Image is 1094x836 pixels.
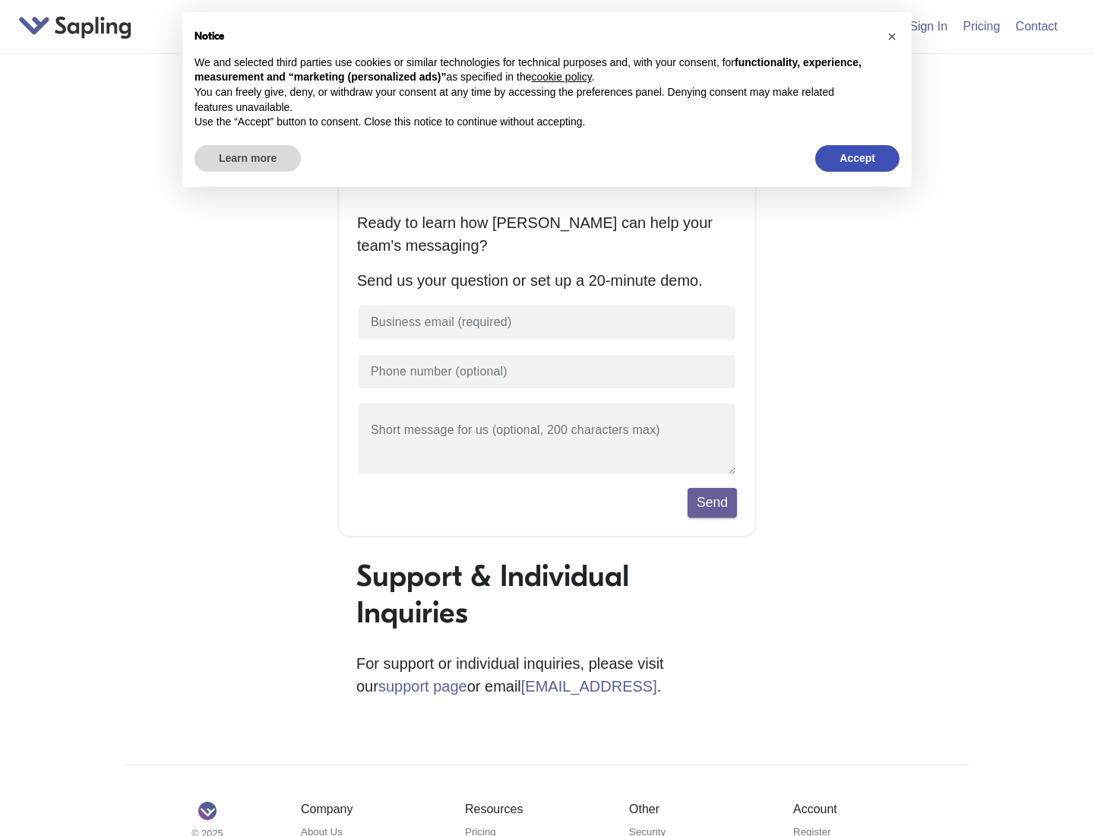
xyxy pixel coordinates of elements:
p: Use the “Accept” button to consent. Close this notice to continue without accepting. [194,115,875,130]
a: support page [378,678,467,695]
a: [EMAIL_ADDRESS] [521,678,657,695]
button: Send [688,488,737,517]
span: × [887,28,896,45]
p: Send us your question or set up a 20-minute demo. [357,269,737,292]
a: Sign In [903,14,953,39]
h1: Support & Individual Inquiries [356,558,738,631]
p: We and selected third parties use cookies or similar technologies for technical purposes and, wit... [194,55,875,85]
h2: Notice [194,30,875,43]
button: Accept [815,145,900,173]
h5: Resources [465,802,606,816]
button: Close this notice [880,24,904,49]
button: Learn more [194,145,301,173]
img: Sapling Logo [198,802,217,820]
p: For support or individual inquiries, please visit our or email . [356,652,738,698]
h5: Company [301,802,442,816]
a: Contact [1010,14,1064,39]
a: Pricing [957,14,1007,39]
h5: Account [793,802,934,816]
p: You can freely give, deny, or withdraw your consent at any time by accessing the preferences pane... [194,85,875,115]
p: Ready to learn how [PERSON_NAME] can help your team's messaging? [357,211,737,257]
input: Business email (required) [357,304,737,341]
input: Phone number (optional) [357,353,737,391]
a: cookie policy [532,71,592,83]
h5: Other [629,802,770,816]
